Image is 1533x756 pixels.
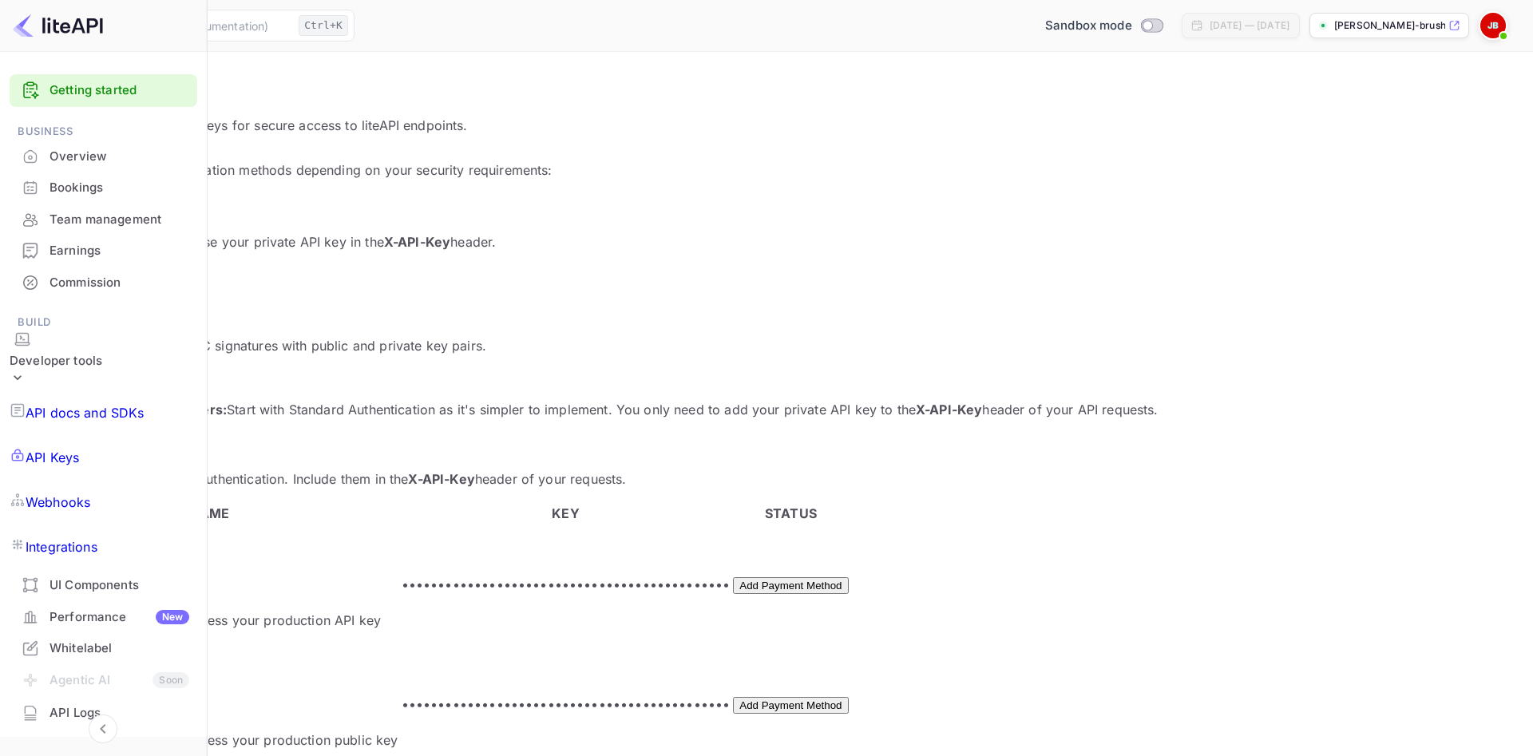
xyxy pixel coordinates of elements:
div: Switch to Production mode [1039,17,1169,35]
div: Developer tools [10,331,102,391]
p: API Keys [19,84,1514,103]
a: Whitelabel [10,633,197,663]
a: Bookings [10,172,197,202]
a: API docs and SDKs [10,390,197,435]
div: Team management [50,211,189,229]
p: Simple and straightforward. Use your private API key in the header. [19,232,1514,251]
img: LiteAPI logo [13,13,103,38]
a: Earnings [10,236,197,265]
div: Whitelabel [10,633,197,664]
span: Business [10,123,197,141]
div: Not enabled [22,699,398,718]
div: UI Components [50,576,189,595]
a: API Logs [10,698,197,727]
div: Bookings [50,179,189,197]
strong: X-API-Key [916,402,982,418]
div: Whitelabel [50,639,189,658]
div: Team management [10,204,197,236]
div: PerformanceNew [10,602,197,633]
div: Overview [50,148,189,166]
a: Add Payment Method [733,576,848,592]
a: Webhooks [10,480,197,524]
div: [DATE] — [DATE] [1210,18,1289,33]
button: Add Payment Method [733,697,848,714]
p: LiteAPI supports two authentication methods depending on your security requirements: [19,160,1514,180]
a: API Keys [10,435,197,480]
div: Overview [10,141,197,172]
th: NAME [21,503,399,524]
a: Integrations [10,524,197,569]
a: Commission [10,267,197,297]
strong: X-API-Key [408,471,474,487]
div: Bookings [10,172,197,204]
h6: 📋 Standard Authentication [19,200,1514,212]
div: UI Components [10,570,197,601]
div: Commission [10,267,197,299]
p: Webhooks [26,493,90,512]
button: Add Payment Method [733,577,848,594]
p: API Keys [26,448,79,467]
th: KEY [401,503,731,524]
div: API Logs [50,704,189,722]
p: Add a payment method to access your production public key [22,730,398,750]
p: Integrations [26,537,97,556]
h6: 🔒 Secure Authentication [19,303,1514,316]
p: ••••••••••••••••••••••••••••••••••••••••••••• [402,695,731,714]
th: STATUS [732,503,849,524]
div: New [156,610,189,624]
div: API Logs [10,698,197,729]
div: Not enabled [22,579,398,598]
p: Enhanced security using HMAC signatures with public and private key pairs. [19,336,1514,355]
div: Ctrl+K [299,15,348,36]
button: Collapse navigation [89,714,117,743]
p: Create and manage your API keys for secure access to liteAPI endpoints. [19,116,1514,135]
p: 💡 Start with Standard Authentication as it's simpler to implement. You only need to add your priv... [19,400,1514,419]
p: Use these keys for Standard Authentication. Include them in the header of your requests. [19,469,1514,489]
h6: Production – Public Key [22,666,398,679]
div: Earnings [50,242,189,260]
a: Overview [10,141,197,171]
p: API docs and SDKs [26,403,145,422]
p: ••••••••••••••••••••••••••••••••••••••••••••• [402,575,731,594]
p: Add a payment method to access your production API key [22,611,398,630]
div: Performance [50,608,189,627]
img: James Brush [1480,13,1506,38]
h6: Private API Keys [19,439,1514,449]
a: PerformanceNew [10,602,197,631]
strong: X-API-Key [384,234,450,250]
div: Earnings [10,236,197,267]
a: Team management [10,204,197,234]
h6: Production Key [22,546,398,559]
div: Commission [50,274,189,292]
a: Add Payment Method [733,696,848,712]
span: Sandbox mode [1045,17,1132,35]
div: Developer tools [10,352,102,370]
p: [PERSON_NAME]-brush-lshad.nuit... [1334,18,1445,33]
a: UI Components [10,570,197,600]
div: Getting started [10,74,197,107]
span: Build [10,314,197,331]
a: Getting started [50,81,189,100]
